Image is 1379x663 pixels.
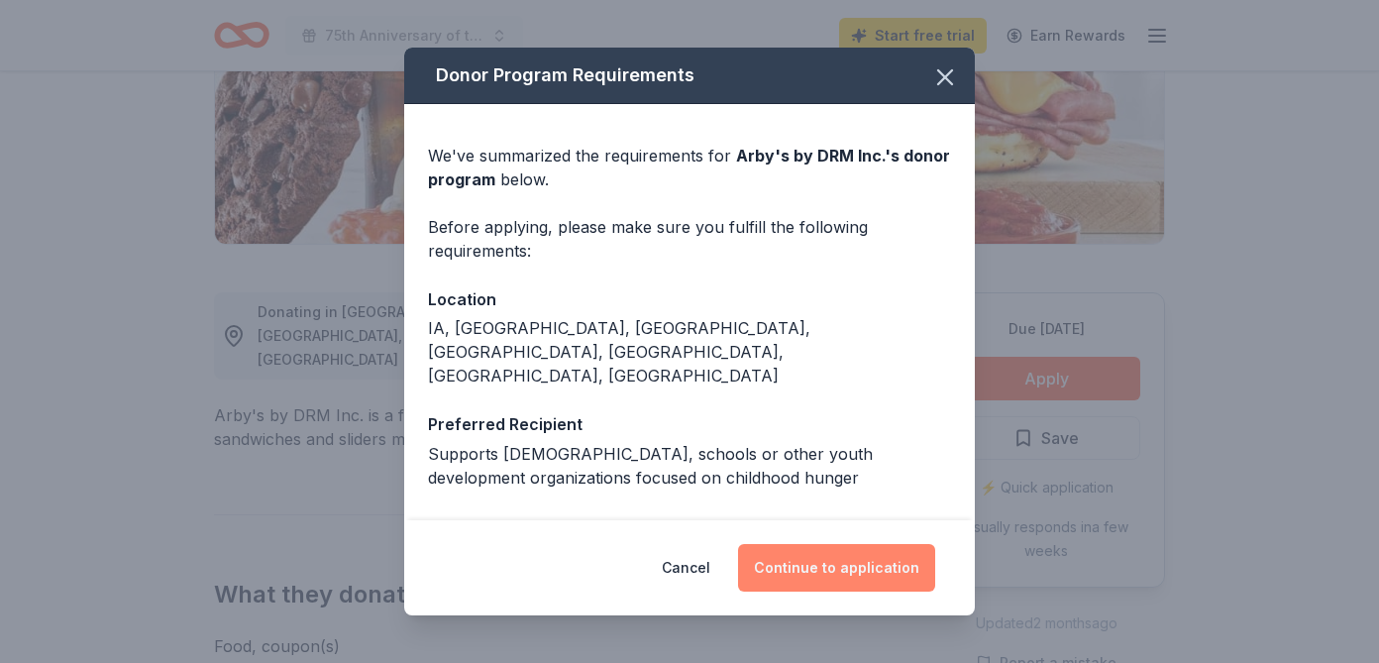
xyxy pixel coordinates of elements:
div: Donor Program Requirements [404,48,975,104]
div: Supports [DEMOGRAPHIC_DATA], schools or other youth development organizations focused on childhoo... [428,442,951,490]
div: Before applying, please make sure you fulfill the following requirements: [428,215,951,263]
div: Legal [428,513,951,539]
button: Cancel [662,544,710,592]
div: We've summarized the requirements for below. [428,144,951,191]
div: IA, [GEOGRAPHIC_DATA], [GEOGRAPHIC_DATA], [GEOGRAPHIC_DATA], [GEOGRAPHIC_DATA], [GEOGRAPHIC_DATA]... [428,316,951,387]
button: Continue to application [738,544,935,592]
div: Preferred Recipient [428,411,951,437]
div: Location [428,286,951,312]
